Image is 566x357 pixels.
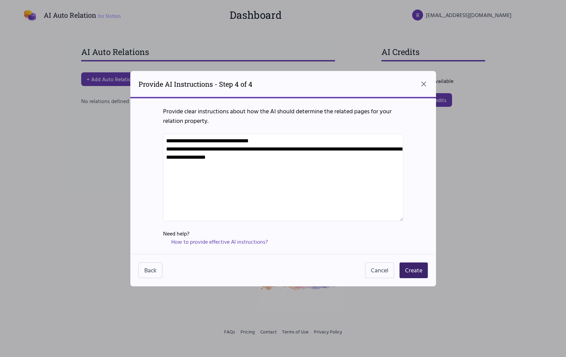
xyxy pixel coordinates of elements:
h2: Provide AI Instructions - Step 4 of 4 [139,79,252,89]
h3: Need help? [163,229,403,238]
a: How to provide effective AI instructions? [171,238,268,246]
button: Cancel [365,262,394,278]
button: Close dialog [420,80,428,88]
button: Create [400,262,428,278]
button: Back [139,262,162,278]
p: Provide clear instructions about how the AI should determine the related pages for your relation ... [163,106,403,126]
